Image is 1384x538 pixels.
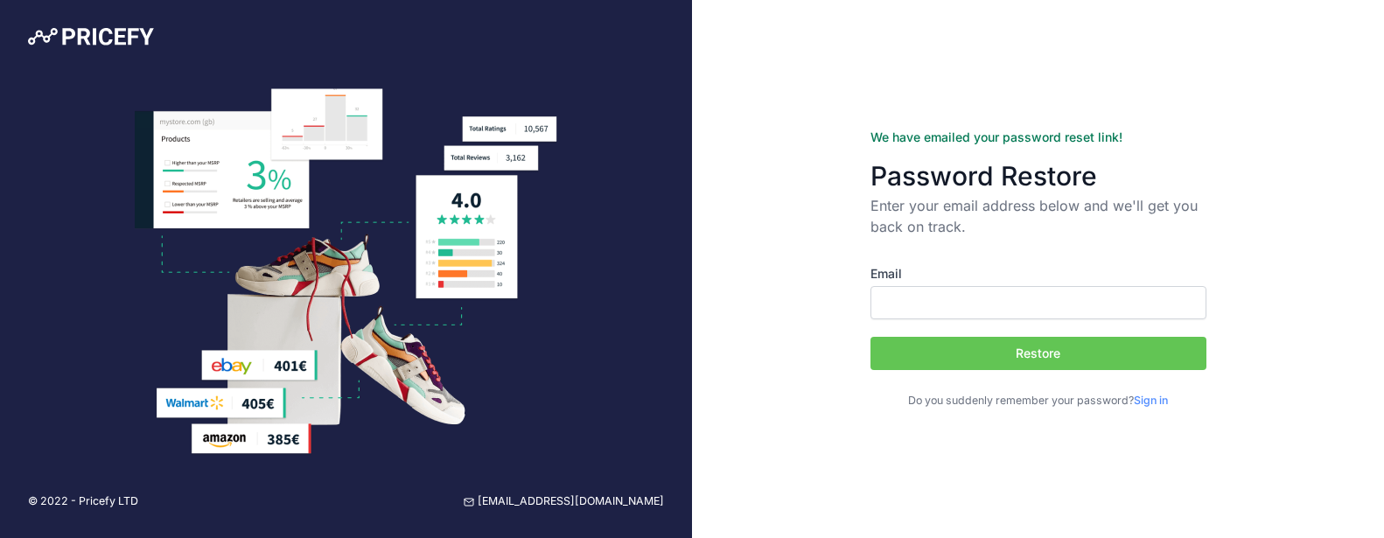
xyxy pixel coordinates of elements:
a: Sign in [1134,394,1168,407]
h3: Password Restore [870,160,1206,192]
img: Pricefy [28,28,154,45]
p: Do you suddenly remember your password? [870,393,1206,409]
p: © 2022 - Pricefy LTD [28,493,138,510]
label: Email [870,265,1206,283]
button: Restore [870,337,1206,370]
p: Enter your email address below and we'll get you back on track. [870,195,1206,237]
a: [EMAIL_ADDRESS][DOMAIN_NAME] [464,493,664,510]
div: We have emailed your password reset link! [870,129,1206,146]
